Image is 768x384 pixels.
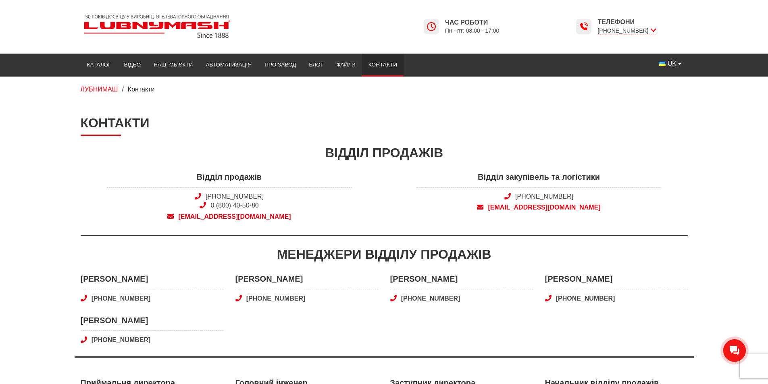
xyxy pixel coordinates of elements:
img: Lubnymash [81,11,234,42]
div: Менеджери відділу продажів [81,245,688,264]
h1: Контакти [81,115,688,135]
a: [EMAIL_ADDRESS][DOMAIN_NAME] [107,212,352,221]
a: ЛУБНИМАШ [81,86,118,93]
a: [EMAIL_ADDRESS][DOMAIN_NAME] [416,203,662,212]
span: Час роботи [445,18,500,27]
span: [PERSON_NAME] [545,273,688,289]
img: Lubnymash time icon [427,22,436,31]
a: Контакти [362,56,404,74]
a: [PHONE_NUMBER] [81,336,223,345]
span: [PERSON_NAME] [81,273,223,289]
a: [PHONE_NUMBER] [545,294,688,303]
span: Пн - пт: 08:00 - 17:00 [445,27,500,35]
a: Каталог [81,56,118,74]
button: UK [653,56,687,71]
a: 0 (800) 40-50-80 [211,202,259,209]
a: [PHONE_NUMBER] [390,294,533,303]
a: Відео [118,56,148,74]
span: Телефони [597,18,656,27]
a: Наші об’єкти [147,56,199,74]
a: [PHONE_NUMBER] [81,294,223,303]
a: [PHONE_NUMBER] [235,294,378,303]
img: Українська [659,62,666,66]
a: Блог [302,56,330,74]
span: / [122,86,123,93]
span: [PERSON_NAME] [81,315,223,331]
img: Lubnymash time icon [579,22,589,31]
a: [PHONE_NUMBER] [206,193,264,200]
a: Файли [330,56,362,74]
div: Відділ продажів [81,144,688,162]
span: Відділ продажів [107,171,352,187]
a: Про завод [258,56,302,74]
span: UK [668,59,676,68]
a: [PHONE_NUMBER] [515,193,573,200]
span: [PHONE_NUMBER] [597,27,656,35]
span: [PERSON_NAME] [235,273,378,289]
a: Автоматизація [199,56,258,74]
span: Відділ закупівель та логістики [416,171,662,187]
span: Контакти [128,86,155,93]
span: [PERSON_NAME] [390,273,533,289]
